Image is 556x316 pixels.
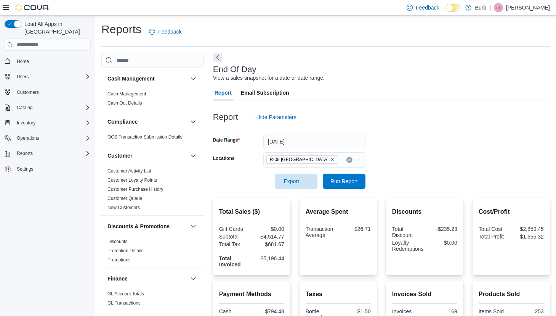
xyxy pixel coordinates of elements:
[253,255,284,261] div: $5,196.44
[489,3,491,12] p: |
[253,226,284,232] div: $0.00
[107,239,128,244] a: Discounts
[189,274,198,283] button: Finance
[340,226,371,232] div: $26.71
[189,74,198,83] button: Cash Management
[101,237,204,268] div: Discounts & Promotions
[219,226,250,232] div: Gift Cards
[107,205,140,210] a: New Customers
[107,186,163,192] span: Customer Purchase History
[506,3,550,12] p: [PERSON_NAME]
[479,234,510,240] div: Total Profit
[355,157,361,163] button: Open list of options
[475,3,487,12] p: Burb
[107,300,141,306] a: GL Transactions
[17,105,32,111] span: Catalog
[513,226,544,232] div: $2,859.45
[107,118,187,126] button: Compliance
[107,75,187,82] button: Cash Management
[213,113,238,122] h3: Report
[107,275,128,282] h3: Finance
[479,308,510,314] div: Items Sold
[5,52,91,194] nav: Complex example
[215,85,232,100] span: Report
[266,155,338,164] span: R-09 Tuscany Village
[189,151,198,160] button: Customer
[17,150,33,156] span: Reports
[306,226,337,238] div: Transaction Average
[107,196,142,201] a: Customer Queue
[2,133,94,143] button: Operations
[241,85,289,100] span: Email Subscription
[107,257,131,263] span: Promotions
[189,222,198,231] button: Discounts & Promotions
[107,248,144,253] a: Promotion Details
[392,207,457,216] h2: Discounts
[244,110,300,125] button: Hide Parameters
[17,166,33,172] span: Settings
[253,234,284,240] div: $4,514.77
[513,234,544,240] div: $1,655.32
[323,174,365,189] button: Run Report
[2,148,94,159] button: Reports
[146,24,184,39] a: Feedback
[17,135,39,141] span: Operations
[253,308,284,314] div: $794.48
[2,102,94,113] button: Catalog
[14,103,35,112] button: Catalog
[253,241,284,247] div: $681.67
[2,163,94,174] button: Settings
[416,4,439,11] span: Feedback
[107,239,128,245] span: Discounts
[17,120,35,126] span: Inventory
[101,289,204,311] div: Finance
[213,74,325,82] div: View a sales snapshot for a date or date range.
[14,87,91,97] span: Customers
[101,89,204,111] div: Cash Management
[426,308,457,314] div: 169
[107,177,157,183] span: Customer Loyalty Points
[496,3,502,12] span: TT
[107,248,144,254] span: Promotion Details
[479,207,544,216] h2: Cost/Profit
[275,174,317,189] button: Export
[107,257,131,263] a: Promotions
[219,290,284,299] h2: Payment Methods
[14,72,32,81] button: Users
[107,187,163,192] a: Customer Purchase History
[219,308,250,314] div: Cash
[346,157,353,163] button: Clear input
[14,164,91,174] span: Settings
[107,291,144,297] span: GL Account Totals
[340,308,371,314] div: $1.50
[213,137,240,143] label: Date Range
[101,132,204,145] div: Compliance
[14,164,36,174] a: Settings
[426,240,457,246] div: $0.00
[392,240,424,252] div: Loyalty Redemptions
[270,156,328,163] span: R-09 [GEOGRAPHIC_DATA]
[107,205,140,211] span: New Customers
[107,134,183,140] a: OCS Transaction Submission Details
[107,118,138,126] h3: Compliance
[14,57,32,66] a: Home
[14,56,91,66] span: Home
[392,290,457,299] h2: Invoices Sold
[219,255,241,268] strong: Total Invoiced
[21,20,91,35] span: Load All Apps in [GEOGRAPHIC_DATA]
[2,118,94,128] button: Inventory
[213,53,222,62] button: Next
[479,290,544,299] h2: Products Sold
[213,65,256,74] h3: End Of Day
[330,177,358,185] span: Run Report
[14,88,42,97] a: Customers
[306,207,371,216] h2: Average Spent
[107,152,132,160] h3: Customer
[14,118,91,127] span: Inventory
[219,234,250,240] div: Subtotal
[14,103,91,112] span: Catalog
[392,226,423,238] div: Total Discount
[479,226,510,232] div: Total Cost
